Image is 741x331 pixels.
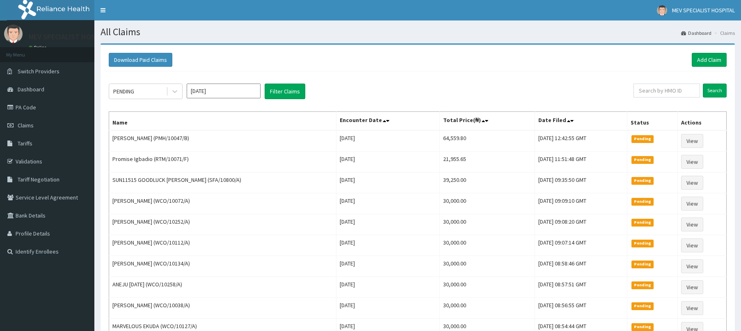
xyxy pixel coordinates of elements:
th: Total Price(₦) [439,112,535,131]
span: Pending [631,198,654,205]
td: Promise Igbadio (RTM/10071/F) [109,152,336,172]
td: 64,559.80 [439,130,535,152]
a: View [681,301,703,315]
td: [DATE] [336,256,439,277]
button: Filter Claims [265,84,305,99]
td: SUN11515 GOODLUCK [PERSON_NAME] (SFA/10800/A) [109,172,336,193]
a: View [681,155,703,169]
td: [DATE] [336,152,439,172]
a: Online [29,45,48,50]
td: [DATE] [336,235,439,256]
td: [DATE] 09:07:14 GMT [535,235,627,256]
input: Select Month and Year [187,84,261,98]
input: Search [703,84,727,97]
th: Encounter Date [336,112,439,131]
div: PENDING [113,87,134,95]
td: ANEJU [DATE] (WCO/10258/A) [109,277,336,298]
span: Pending [631,323,654,331]
span: Pending [631,261,654,268]
td: [DATE] 08:56:55 GMT [535,298,627,319]
td: 30,000.00 [439,256,535,277]
td: 30,000.00 [439,298,535,319]
span: Pending [631,135,654,143]
input: Search by HMO ID [634,84,700,97]
a: View [681,176,703,190]
span: Pending [631,156,654,163]
button: Download Paid Claims [109,53,172,67]
span: Pending [631,240,654,247]
td: [DATE] 08:58:46 GMT [535,256,627,277]
td: [PERSON_NAME] (WCO/10252/A) [109,214,336,235]
td: [DATE] 09:09:10 GMT [535,193,627,214]
span: Claims [18,122,34,129]
li: Claims [712,29,735,36]
td: [DATE] [336,130,439,152]
td: [DATE] [336,172,439,193]
td: 30,000.00 [439,277,535,298]
td: 21,955.65 [439,152,535,172]
td: [DATE] [336,193,439,214]
td: [PERSON_NAME] (WCO/10072/A) [109,193,336,214]
td: 39,250.00 [439,172,535,193]
span: Pending [631,177,654,184]
td: [PERSON_NAME] (PMH/10047/B) [109,130,336,152]
td: [PERSON_NAME] (WCO/10134/A) [109,256,336,277]
a: View [681,134,703,148]
a: Add Claim [692,53,727,67]
td: 30,000.00 [439,193,535,214]
td: [DATE] [336,214,439,235]
th: Status [627,112,677,131]
td: [DATE] 12:42:55 GMT [535,130,627,152]
td: [PERSON_NAME] (WCO/10112/A) [109,235,336,256]
a: Dashboard [681,29,711,36]
a: View [681,218,703,231]
a: View [681,238,703,252]
span: Pending [631,281,654,289]
span: Tariffs [18,140,32,147]
td: [DATE] 08:57:51 GMT [535,277,627,298]
td: [DATE] [336,277,439,298]
img: User Image [657,5,667,16]
a: View [681,197,703,211]
td: [DATE] 09:08:20 GMT [535,214,627,235]
span: Pending [631,302,654,310]
td: [DATE] 11:51:48 GMT [535,152,627,172]
a: View [681,280,703,294]
th: Actions [678,112,727,131]
td: [PERSON_NAME] (WCO/10038/A) [109,298,336,319]
a: View [681,259,703,273]
th: Name [109,112,336,131]
span: Tariff Negotiation [18,176,59,183]
span: Switch Providers [18,68,59,75]
td: [DATE] [336,298,439,319]
td: 30,000.00 [439,214,535,235]
img: User Image [4,25,23,43]
span: Pending [631,219,654,226]
td: 30,000.00 [439,235,535,256]
span: MEV SPECIALIST HOSPITAL [672,7,735,14]
td: [DATE] 09:35:50 GMT [535,172,627,193]
th: Date Filed [535,112,627,131]
span: Dashboard [18,86,44,93]
h1: All Claims [101,27,735,37]
p: MEV SPECIALIST HOSPITAL [29,33,113,41]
